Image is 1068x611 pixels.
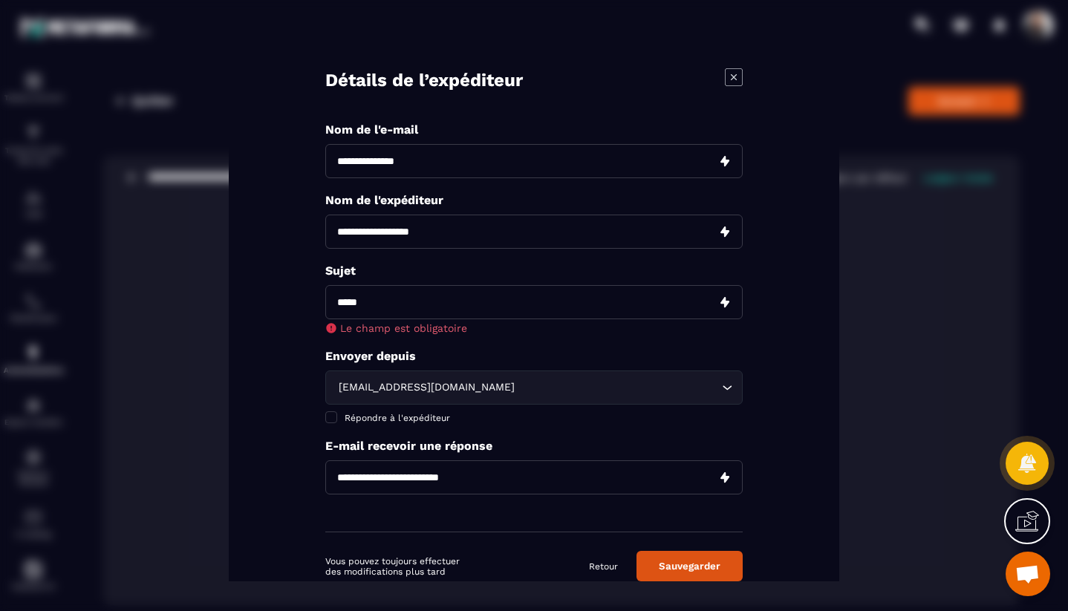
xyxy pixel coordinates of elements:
[1006,552,1050,596] div: Ouvrir le chat
[335,379,518,395] span: [EMAIL_ADDRESS][DOMAIN_NAME]
[325,555,463,576] p: Vous pouvez toujours effectuer des modifications plus tard
[325,438,743,452] p: E-mail recevoir une réponse
[325,122,743,136] p: Nom de l'e-mail
[325,370,743,404] div: Search for option
[325,348,743,362] p: Envoyer depuis
[325,192,743,206] p: Nom de l'expéditeur
[325,68,523,92] h4: Détails de l’expéditeur
[636,550,743,581] button: Sauvegarder
[340,321,467,333] span: Le champ est obligatoire
[518,379,718,395] input: Search for option
[345,412,450,422] span: Répondre à l'expéditeur
[589,560,618,572] a: Retour
[325,263,743,277] p: Sujet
